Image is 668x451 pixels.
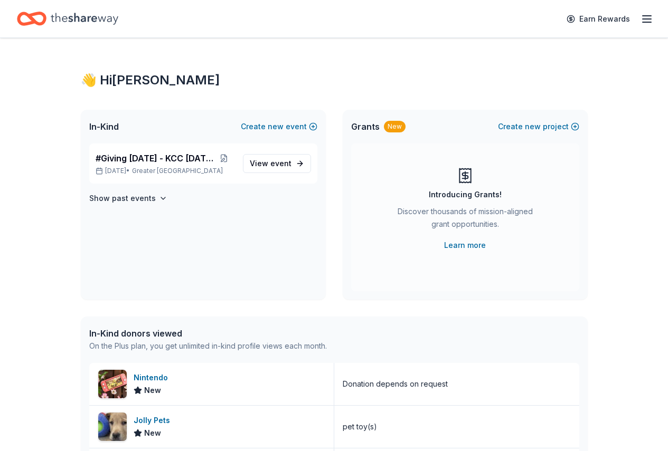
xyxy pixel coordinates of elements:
[144,427,161,439] span: New
[89,120,119,133] span: In-Kind
[144,384,161,397] span: New
[81,72,588,89] div: 👋 Hi [PERSON_NAME]
[89,340,327,352] div: On the Plus plan, you get unlimited in-kind profile views each month.
[96,152,213,165] span: #Giving [DATE] - KCC [DATE]
[132,167,223,175] span: Greater [GEOGRAPHIC_DATA]
[444,239,486,252] a: Learn more
[89,327,327,340] div: In-Kind donors viewed
[525,120,541,133] span: new
[96,167,234,175] p: [DATE] •
[384,121,406,132] div: New
[560,9,636,28] a: Earn Rewards
[243,154,311,173] a: View event
[98,370,127,398] img: Image for Nintendo
[343,420,377,433] div: pet toy(s)
[343,378,448,390] div: Donation depends on request
[241,120,317,133] button: Createnewevent
[393,205,537,235] div: Discover thousands of mission-aligned grant opportunities.
[89,192,167,205] button: Show past events
[134,371,172,384] div: Nintendo
[268,120,284,133] span: new
[498,120,579,133] button: Createnewproject
[17,6,118,31] a: Home
[89,192,156,205] h4: Show past events
[98,412,127,441] img: Image for Jolly Pets
[250,157,291,170] span: View
[134,414,174,427] div: Jolly Pets
[429,188,502,201] div: Introducing Grants!
[270,159,291,168] span: event
[351,120,380,133] span: Grants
